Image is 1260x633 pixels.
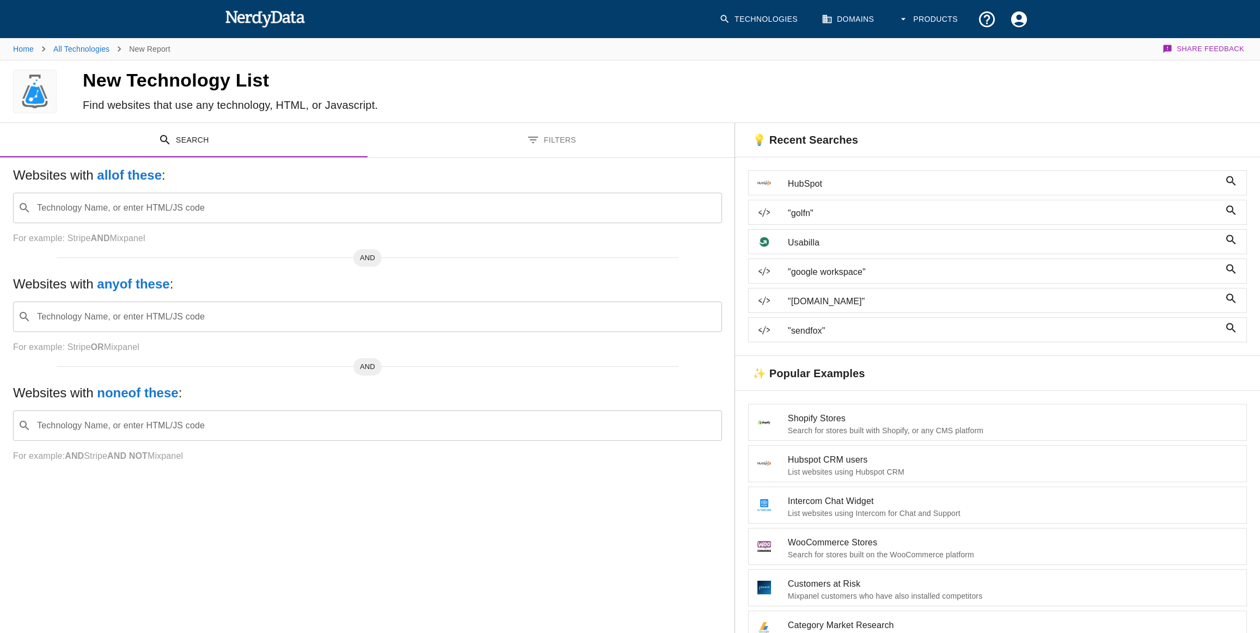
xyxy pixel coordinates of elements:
[13,450,722,463] p: For example: Stripe Mixpanel
[97,385,178,400] b: none of these
[788,508,1238,519] p: List websites using Intercom for Chat and Support
[13,167,722,184] h5: Websites with :
[13,45,34,53] a: Home
[13,232,722,245] p: For example: Stripe Mixpanel
[788,536,1238,549] span: WooCommerce Stores
[735,123,867,157] h6: 💡 Recent Searches
[788,177,1220,190] span: HubSpot
[97,276,169,291] b: any of these
[748,404,1247,441] a: Shopify StoresSearch for stores built with Shopify, or any CMS platform
[748,200,1247,225] a: "golfn"
[788,425,1238,436] p: Search for stores built with Shopify, or any CMS platform
[353,253,382,263] span: AND
[788,591,1238,601] p: Mixpanel customers who have also installed competitors
[53,45,109,53] a: All Technologies
[13,384,722,402] h5: Websites with :
[748,445,1247,482] a: Hubspot CRM usersList websites using Hubspot CRM
[788,266,1220,279] span: "google workspace"
[107,451,148,460] b: AND NOT
[13,275,722,293] h5: Websites with :
[815,3,883,35] a: Domains
[748,569,1247,606] a: Customers at RiskMixpanel customers who have also installed competitors
[353,361,382,372] span: AND
[788,295,1220,308] span: "[DOMAIN_NAME]"
[83,96,660,114] h6: Find websites that use any technology, HTML, or Javascript.
[748,259,1247,284] a: "google workspace"
[748,487,1247,524] a: Intercom Chat WidgetList websites using Intercom for Chat and Support
[788,453,1238,466] span: Hubspot CRM users
[65,451,84,460] b: AND
[788,495,1238,508] span: Intercom Chat Widget
[129,44,170,54] p: New Report
[1003,3,1035,35] button: Account Settings
[13,38,170,60] nav: breadcrumb
[18,70,52,113] img: logo
[735,356,873,390] h6: ✨ Popular Examples
[90,233,109,243] b: AND
[788,466,1238,477] p: List websites using Hubspot CRM
[13,341,722,354] p: For example: Stripe Mixpanel
[748,170,1247,195] a: HubSpot
[83,69,660,92] h4: New Technology List
[713,3,806,35] a: Technologies
[788,412,1238,425] span: Shopify Stores
[1161,38,1247,60] button: Share Feedback
[971,3,1003,35] button: Support and Documentation
[225,8,305,29] img: NerdyData.com
[748,229,1247,254] a: Usabilla
[748,528,1247,565] a: WooCommerce StoresSearch for stores built on the WooCommerce platform
[97,168,162,182] b: all of these
[368,123,735,157] button: Filters
[748,317,1247,342] a: "sendfox"
[788,236,1220,249] span: Usabilla
[891,3,967,35] button: Products
[788,207,1220,220] span: "golfn"
[788,324,1220,337] span: "sendfox"
[788,619,1238,632] span: Category Market Research
[788,577,1238,591] span: Customers at Risk
[90,342,103,352] b: OR
[788,549,1238,560] p: Search for stores built on the WooCommerce platform
[748,288,1247,313] a: "[DOMAIN_NAME]"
